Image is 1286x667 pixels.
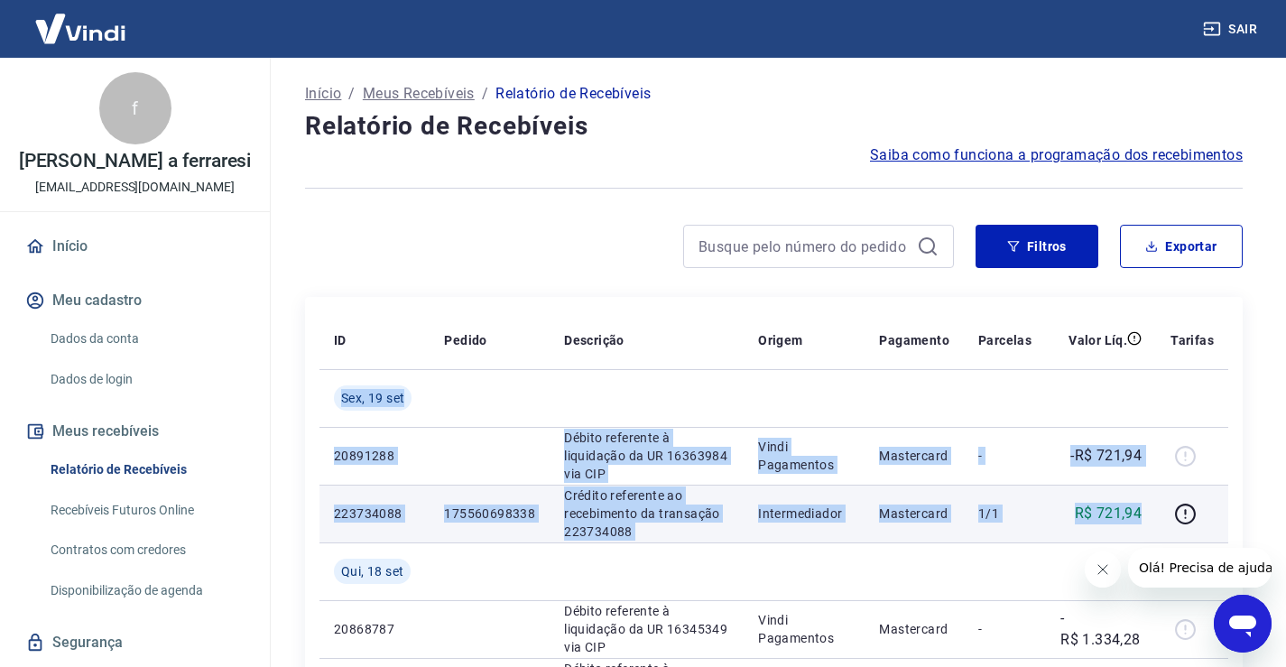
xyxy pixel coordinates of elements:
p: Parcelas [978,331,1032,349]
p: / [348,83,355,105]
a: Recebíveis Futuros Online [43,492,248,529]
span: Olá! Precisa de ajuda? [11,13,152,27]
p: Valor Líq. [1069,331,1127,349]
p: Vindi Pagamentos [758,611,850,647]
button: Exportar [1120,225,1243,268]
span: Sex, 19 set [341,389,404,407]
p: -R$ 1.334,28 [1060,607,1142,651]
a: Saiba como funciona a programação dos recebimentos [870,144,1243,166]
p: [PERSON_NAME] a ferraresi [19,152,252,171]
a: Início [305,83,341,105]
a: Início [22,227,248,266]
button: Meu cadastro [22,281,248,320]
span: Qui, 18 set [341,562,403,580]
p: - [978,620,1032,638]
p: 20868787 [334,620,415,638]
p: Débito referente à liquidação da UR 16345349 via CIP [564,602,729,656]
a: Meus Recebíveis [363,83,475,105]
p: 223734088 [334,505,415,523]
p: Vindi Pagamentos [758,438,850,474]
a: Segurança [22,623,248,662]
p: Mastercard [879,447,949,465]
iframe: Fechar mensagem [1085,551,1121,588]
h4: Relatório de Recebíveis [305,108,1243,144]
a: Contratos com credores [43,532,248,569]
a: Relatório de Recebíveis [43,451,248,488]
img: Vindi [22,1,139,56]
p: Tarifas [1170,331,1214,349]
p: Mastercard [879,620,949,638]
iframe: Mensagem da empresa [1128,548,1272,588]
p: R$ 721,94 [1075,503,1143,524]
a: Disponibilização de agenda [43,572,248,609]
p: - [978,447,1032,465]
p: Intermediador [758,505,850,523]
p: Descrição [564,331,624,349]
p: Mastercard [879,505,949,523]
input: Busque pelo número do pedido [699,233,910,260]
p: Crédito referente ao recebimento da transação 223734088 [564,486,729,541]
iframe: Botão para abrir a janela de mensagens [1214,595,1272,653]
p: Origem [758,331,802,349]
p: [EMAIL_ADDRESS][DOMAIN_NAME] [35,178,235,197]
a: Dados de login [43,361,248,398]
button: Meus recebíveis [22,412,248,451]
p: 175560698338 [444,505,535,523]
p: 20891288 [334,447,415,465]
p: Débito referente à liquidação da UR 16363984 via CIP [564,429,729,483]
p: 1/1 [978,505,1032,523]
button: Filtros [976,225,1098,268]
a: Dados da conta [43,320,248,357]
button: Sair [1199,13,1264,46]
p: Relatório de Recebíveis [495,83,651,105]
p: Pagamento [879,331,949,349]
div: f [99,72,171,144]
p: / [482,83,488,105]
p: Pedido [444,331,486,349]
p: ID [334,331,347,349]
p: -R$ 721,94 [1070,445,1142,467]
